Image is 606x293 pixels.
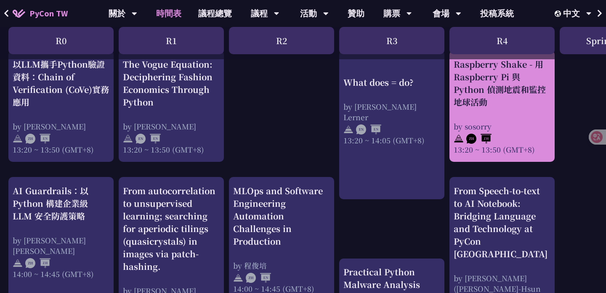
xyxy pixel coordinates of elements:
[123,121,220,132] div: by [PERSON_NAME]
[123,185,220,273] div: From autocorrelation to unsupervised learning; searching for aperiodic tilings (quasicrystals) in...
[343,58,440,127] a: What does = do? by [PERSON_NAME] Lerner 13:20 ~ 14:05 (GMT+8)
[343,135,440,145] div: 13:20 ~ 14:05 (GMT+8)
[25,258,50,268] img: ZHZH.38617ef.svg
[454,121,550,132] div: by sosorry
[339,27,444,54] div: R3
[343,266,440,291] div: Practical Python Malware Analysis
[8,27,114,54] div: R0
[13,58,109,108] div: 以LLM攜手Python驗證資料：Chain of Verification (CoVe)實務應用
[454,185,550,260] div: From Speech-to-text to AI Notebook: Bridging Language and Technology at PyCon [GEOGRAPHIC_DATA]
[13,134,23,144] img: svg+xml;base64,PHN2ZyB4bWxucz0iaHR0cDovL3d3dy53My5vcmcvMjAwMC9zdmciIHdpZHRoPSIyNCIgaGVpZ2h0PSIyNC...
[29,7,68,20] span: PyCon TW
[13,9,25,18] img: Home icon of PyCon TW 2025
[233,185,330,248] div: MLOps and Software Engineering Automation Challenges in Production
[454,134,464,144] img: svg+xml;base64,PHN2ZyB4bWxucz0iaHR0cDovL3d3dy53My5vcmcvMjAwMC9zdmciIHdpZHRoPSIyNCIgaGVpZ2h0PSIyNC...
[454,58,550,155] a: Raspberry Shake - 用 Raspberry Pi 與 Python 偵測地震和監控地球活動 by sosorry 13:20 ~ 13:50 (GMT+8)
[136,134,161,144] img: ENEN.5a408d1.svg
[555,11,563,17] img: Locale Icon
[25,134,50,144] img: ZHEN.371966e.svg
[343,101,440,122] div: by [PERSON_NAME] Lerner
[123,144,220,155] div: 13:20 ~ 13:50 (GMT+8)
[233,260,330,271] div: by 程俊培
[4,3,76,24] a: PyCon TW
[123,58,220,108] div: The Vogue Equation: Deciphering Fashion Economics Through Python
[13,235,109,256] div: by [PERSON_NAME] [PERSON_NAME]
[13,121,109,132] div: by [PERSON_NAME]
[343,76,440,88] div: What does = do?
[123,134,133,144] img: svg+xml;base64,PHN2ZyB4bWxucz0iaHR0cDovL3d3dy53My5vcmcvMjAwMC9zdmciIHdpZHRoPSIyNCIgaGVpZ2h0PSIyNC...
[13,144,109,155] div: 13:20 ~ 13:50 (GMT+8)
[454,58,550,108] div: Raspberry Shake - 用 Raspberry Pi 與 Python 偵測地震和監控地球活動
[466,134,492,144] img: ZHZH.38617ef.svg
[356,124,381,135] img: ENEN.5a408d1.svg
[246,273,271,283] img: ZHEN.371966e.svg
[13,269,109,279] div: 14:00 ~ 14:45 (GMT+8)
[449,27,555,54] div: R4
[13,258,23,268] img: svg+xml;base64,PHN2ZyB4bWxucz0iaHR0cDovL3d3dy53My5vcmcvMjAwMC9zdmciIHdpZHRoPSIyNCIgaGVpZ2h0PSIyNC...
[229,27,334,54] div: R2
[454,144,550,155] div: 13:20 ~ 13:50 (GMT+8)
[13,58,109,155] a: 以LLM攜手Python驗證資料：Chain of Verification (CoVe)實務應用 by [PERSON_NAME] 13:20 ~ 13:50 (GMT+8)
[343,124,353,135] img: svg+xml;base64,PHN2ZyB4bWxucz0iaHR0cDovL3d3dy53My5vcmcvMjAwMC9zdmciIHdpZHRoPSIyNCIgaGVpZ2h0PSIyNC...
[13,185,109,279] a: AI Guardrails：以 Python 構建企業級 LLM 安全防護策略 by [PERSON_NAME] [PERSON_NAME] 14:00 ~ 14:45 (GMT+8)
[119,27,224,54] div: R1
[13,185,109,222] div: AI Guardrails：以 Python 構建企業級 LLM 安全防護策略
[123,58,220,155] a: The Vogue Equation: Deciphering Fashion Economics Through Python by [PERSON_NAME] 13:20 ~ 13:50 (...
[233,273,243,283] img: svg+xml;base64,PHN2ZyB4bWxucz0iaHR0cDovL3d3dy53My5vcmcvMjAwMC9zdmciIHdpZHRoPSIyNCIgaGVpZ2h0PSIyNC...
